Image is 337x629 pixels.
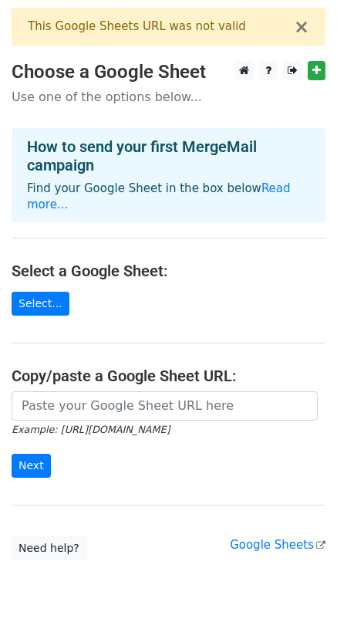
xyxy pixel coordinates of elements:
input: Next [12,454,51,478]
h3: Choose a Google Sheet [12,61,325,83]
h4: How to send your first MergeMail campaign [27,137,310,174]
a: Read more... [27,181,291,211]
small: Example: [URL][DOMAIN_NAME] [12,424,170,435]
h4: Copy/paste a Google Sheet URL: [12,367,325,385]
button: × [294,18,309,36]
input: Paste your Google Sheet URL here [12,391,318,421]
h4: Select a Google Sheet: [12,262,325,280]
a: Need help? [12,536,86,560]
p: Use one of the options below... [12,89,325,105]
a: Google Sheets [230,538,325,552]
p: Find your Google Sheet in the box below [27,181,310,213]
a: Select... [12,292,69,316]
div: This Google Sheets URL was not valid [28,18,294,36]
